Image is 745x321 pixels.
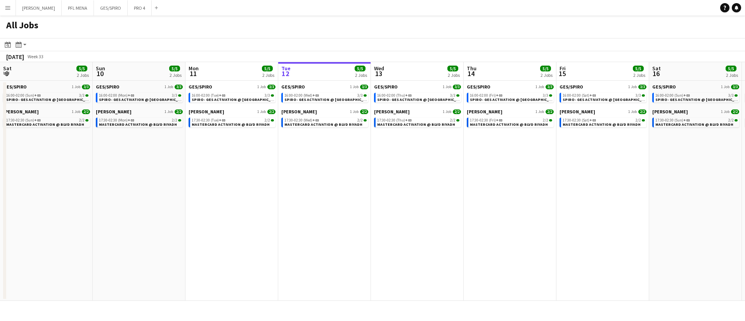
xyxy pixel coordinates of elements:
[172,118,177,122] span: 2/2
[636,118,641,122] span: 2/2
[72,85,80,89] span: 1 Job
[178,94,181,97] span: 3/3
[79,118,85,122] span: 2/2
[453,109,461,114] span: 2/2
[219,93,225,98] span: +03
[655,118,738,127] a: 17:30-02:30 (Sun)+032/2MASTERCARD ACTIVATION @ BLVD RIYADH
[560,109,646,115] a: [PERSON_NAME]1 Job2/2
[535,85,544,89] span: 1 Job
[189,109,275,115] a: [PERSON_NAME]1 Job2/2
[731,109,739,114] span: 2/2
[281,84,368,90] a: GES/SPIRO1 Job3/3
[16,0,62,16] button: [PERSON_NAME]
[655,97,745,102] span: SPIRO- GES ACTIVATION @ EWC SEF Arena BLVD City
[377,93,459,102] a: 16:00-02:00 (Thu)+033/3SPIRO- GES ACTIVATION @ [GEOGRAPHIC_DATA]
[563,122,641,127] span: MASTERCARD ACTIVATION @ BLVD RIYADH
[652,109,688,115] span: JACK MORTON
[543,94,548,97] span: 3/3
[350,85,359,89] span: 1 Job
[94,0,128,16] button: GES/SPIRO
[6,94,41,97] span: 16:00-02:00 (Sun)
[563,94,596,97] span: 16:00-02:00 (Sat)
[189,84,275,90] a: GES/SPIRO1 Job3/3
[589,93,596,98] span: +03
[128,93,134,98] span: +03
[377,94,412,97] span: 16:00-02:00 (Thu)
[192,122,270,127] span: MASTERCARD ACTIVATION @ BLVD RIYADH
[683,93,690,98] span: +03
[284,97,374,102] span: SPIRO- GES ACTIVATION @ EWC SEF Arena BLVD City
[95,69,105,78] span: 10
[560,109,646,129] div: [PERSON_NAME]1 Job2/217:30-02:30 (Sat)+032/2MASTERCARD ACTIVATION @ BLVD RIYADH
[467,109,502,115] span: JACK MORTON
[312,93,319,98] span: +03
[377,97,467,102] span: SPIRO- GES ACTIVATION @ EWC SEF Arena BLVD City
[655,118,690,122] span: 17:30-02:30 (Sun)
[128,118,134,123] span: +03
[683,118,690,123] span: +03
[79,94,85,97] span: 3/3
[638,85,646,89] span: 3/3
[453,85,461,89] span: 3/3
[257,85,266,89] span: 1 Job
[62,0,94,16] button: PFL MENA
[175,109,183,114] span: 2/2
[360,85,368,89] span: 3/3
[96,65,105,72] span: Sun
[652,109,739,129] div: [PERSON_NAME]1 Job2/217:30-02:30 (Sun)+032/2MASTERCARD ACTIVATION @ BLVD RIYADH
[655,94,690,97] span: 16:00-02:00 (Sun)
[721,109,729,114] span: 1 Job
[187,69,199,78] span: 11
[3,109,39,115] span: JACK MORTON
[589,118,596,123] span: +03
[192,118,225,122] span: 17:30-02:30 (Tue)
[175,85,183,89] span: 3/3
[165,85,173,89] span: 1 Job
[655,122,733,127] span: MASTERCARD ACTIVATION @ BLVD RIYADH
[6,122,84,127] span: MASTERCARD ACTIVATION @ BLVD RIYADH
[633,72,645,78] div: 2 Jobs
[2,69,12,78] span: 9
[470,94,502,97] span: 16:00-02:00 (Fri)
[6,93,88,102] a: 16:00-02:00 (Sun)+033/3SPIRO- GES ACTIVATION @ [GEOGRAPHIC_DATA]
[281,84,368,109] div: GES/SPIRO1 Job3/316:00-02:00 (Wed)+033/3SPIRO- GES ACTIVATION @ [GEOGRAPHIC_DATA]
[257,109,266,114] span: 1 Job
[77,72,89,78] div: 2 Jobs
[271,94,274,97] span: 3/3
[189,84,275,109] div: GES/SPIRO1 Job3/316:00-02:00 (Tue)+033/3SPIRO- GES ACTIVATION @ [GEOGRAPHIC_DATA]
[72,109,80,114] span: 1 Job
[496,118,502,123] span: +03
[6,97,96,102] span: SPIRO- GES ACTIVATION @ EWC SEF Arena BLVD City
[628,109,637,114] span: 1 Job
[735,94,738,97] span: 3/3
[96,84,183,109] div: GES/SPIRO1 Job3/316:00-02:00 (Mon)+033/3SPIRO- GES ACTIVATION @ [GEOGRAPHIC_DATA]
[652,109,739,115] a: [PERSON_NAME]1 Job2/2
[357,94,363,97] span: 3/3
[642,94,645,97] span: 3/3
[284,93,367,102] a: 16:00-02:00 (Wed)+033/3SPIRO- GES ACTIVATION @ [GEOGRAPHIC_DATA]
[541,72,553,78] div: 2 Jobs
[546,85,554,89] span: 3/3
[262,66,273,71] span: 5/5
[655,93,738,102] a: 16:00-02:00 (Sun)+033/3SPIRO- GES ACTIVATION @ [GEOGRAPHIC_DATA]
[189,109,275,129] div: [PERSON_NAME]1 Job2/217:30-02:30 (Tue)+032/2MASTERCARD ACTIVATION @ BLVD RIYADH
[192,93,274,102] a: 16:00-02:00 (Tue)+033/3SPIRO- GES ACTIVATION @ [GEOGRAPHIC_DATA]
[642,119,645,121] span: 2/2
[85,119,88,121] span: 2/2
[628,85,637,89] span: 1 Job
[456,119,459,121] span: 2/2
[281,84,305,90] span: GES/SPIRO
[726,66,736,71] span: 5/5
[96,109,132,115] span: JACK MORTON
[265,94,270,97] span: 3/3
[192,94,225,97] span: 16:00-02:00 (Tue)
[189,84,212,90] span: GES/SPIRO
[560,65,566,72] span: Fri
[633,66,644,71] span: 5/5
[34,118,41,123] span: +03
[470,122,548,127] span: MASTERCARD ACTIVATION @ BLVD RIYADH
[560,84,646,90] a: GES/SPIRO1 Job3/3
[448,72,460,78] div: 2 Jobs
[560,84,646,109] div: GES/SPIRO1 Job3/316:00-02:00 (Sat)+033/3SPIRO- GES ACTIVATION @ [GEOGRAPHIC_DATA]
[284,122,362,127] span: MASTERCARD ACTIVATION @ BLVD RIYADH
